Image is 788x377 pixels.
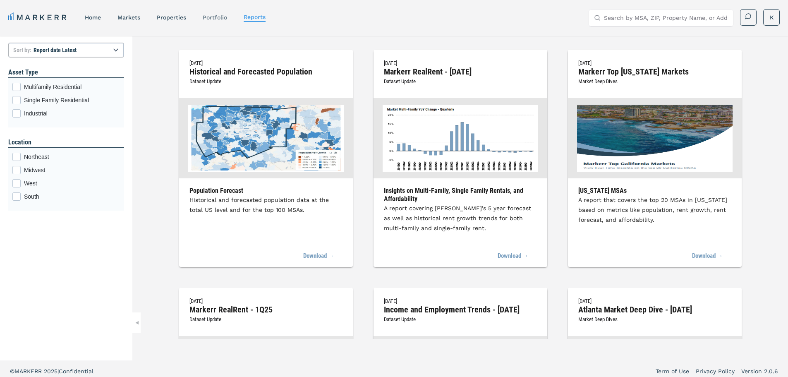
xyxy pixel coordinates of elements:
input: Search by MSA, ZIP, Property Name, or Address [604,10,728,26]
h3: Population Forecast [189,187,343,195]
span: [DATE] [189,60,203,66]
h1: Asset Type [8,67,124,77]
span: Dataset Update [384,78,416,84]
div: West checkbox input [12,179,120,187]
span: [DATE] [189,298,203,304]
a: reports [244,14,266,20]
div: Single Family Residential checkbox input [12,96,120,104]
span: [DATE] [578,298,592,304]
a: Portfolio [203,14,227,21]
h2: Markerr Top [US_STATE] Markets [578,68,731,75]
span: Confidential [59,368,93,375]
span: Dataset Update [189,316,221,322]
img: Historical and Forecasted Population [188,105,344,172]
span: K [770,13,774,22]
a: Version 2.0.6 [741,367,778,375]
h2: Markerr RealRent - [DATE] [384,68,537,75]
span: Industrial [24,109,120,118]
span: Market Deep Dives [578,316,618,322]
span: A report covering [PERSON_NAME]'s 5 year forecast as well as historical rent growth trends for bo... [384,205,531,231]
h2: Markerr RealRent - 1Q25 [189,306,343,313]
span: Multifamily Residential [24,83,120,91]
a: Download → [692,247,723,265]
span: Historical and forecasted population data at the total US level and for the top 100 MSAs. [189,197,329,213]
a: markets [117,14,140,21]
span: Midwest [24,166,120,174]
span: [DATE] [384,298,397,304]
a: Download → [303,247,334,265]
a: properties [157,14,186,21]
a: Download → [498,247,529,265]
img: Markerr Top California Markets [577,105,733,172]
span: Single Family Residential [24,96,120,104]
span: South [24,192,120,201]
button: K [763,9,780,26]
h2: Atlanta Market Deep Dive - [DATE] [578,306,731,313]
select: Sort by: [8,43,124,58]
div: Northeast checkbox input [12,153,120,161]
span: 2025 | [44,368,59,375]
span: Market Deep Dives [578,78,618,84]
h2: Historical and Forecasted Population [189,68,343,75]
a: home [85,14,101,21]
span: West [24,179,120,187]
a: Privacy Policy [696,367,735,375]
span: Dataset Update [189,78,221,84]
span: MARKERR [14,368,44,375]
img: Markerr RealRent - May 2025 [383,105,538,172]
div: Multifamily Residential checkbox input [12,83,120,91]
span: Dataset Update [384,316,416,322]
span: A report that covers the top 20 MSAs in [US_STATE] based on metrics like population, rent growth,... [578,197,727,223]
h2: Income and Employment Trends - [DATE] [384,306,537,313]
div: South checkbox input [12,192,120,201]
span: [DATE] [384,60,397,66]
h3: [US_STATE] MSAs [578,187,731,195]
h1: Location [8,137,124,147]
span: [DATE] [578,60,592,66]
span: © [10,368,14,375]
a: MARKERR [8,12,68,23]
span: Northeast [24,153,120,161]
a: Term of Use [656,367,689,375]
div: Industrial checkbox input [12,109,120,118]
h3: Insights on Multi-Family, Single Family Rentals, and Affordability [384,187,537,203]
div: Midwest checkbox input [12,166,120,174]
